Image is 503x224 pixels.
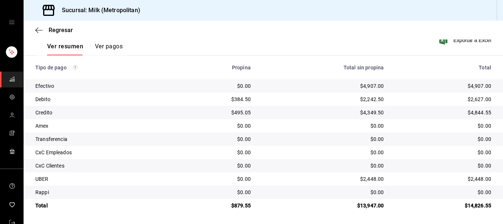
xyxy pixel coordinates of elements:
[395,82,491,90] div: $4,907.00
[395,162,491,169] div: $0.00
[35,149,171,156] div: CxC Empleados
[49,27,73,34] span: Regresar
[395,96,491,103] div: $2,627.00
[47,43,123,55] div: navigation tabs
[263,82,384,90] div: $4,907.00
[35,27,73,34] button: Regresar
[263,162,384,169] div: $0.00
[183,82,251,90] div: $0.00
[183,175,251,183] div: $0.00
[9,19,15,25] button: open drawer
[35,162,171,169] div: CxC Clientes
[35,96,171,103] div: Debito
[263,65,384,70] div: Total sin propina
[395,122,491,130] div: $0.00
[263,96,384,103] div: $2,242.50
[35,175,171,183] div: UBER
[35,202,171,209] div: Total
[183,202,251,209] div: $879.55
[183,135,251,143] div: $0.00
[183,65,251,70] div: Propina
[183,109,251,116] div: $495.05
[263,149,384,156] div: $0.00
[395,65,491,70] div: Total
[183,189,251,196] div: $0.00
[263,135,384,143] div: $0.00
[395,202,491,209] div: $14,826.55
[35,135,171,143] div: Transferencia
[263,122,384,130] div: $0.00
[395,175,491,183] div: $2,448.00
[263,202,384,209] div: $13,947.00
[395,149,491,156] div: $0.00
[183,149,251,156] div: $0.00
[395,189,491,196] div: $0.00
[183,122,251,130] div: $0.00
[183,96,251,103] div: $384.50
[395,135,491,143] div: $0.00
[95,43,123,55] button: Ver pagos
[263,109,384,116] div: $4,349.50
[35,122,171,130] div: Amex
[35,65,171,70] div: Tipo de pago
[56,6,140,15] h3: Sucursal: Milk (Metropolitan)
[263,175,384,183] div: $2,448.00
[441,36,491,45] button: Exportar a Excel
[35,82,171,90] div: Efectivo
[47,43,83,55] button: Ver resumen
[183,162,251,169] div: $0.00
[395,109,491,116] div: $4,844.55
[263,189,384,196] div: $0.00
[35,109,171,116] div: Credito
[73,65,78,70] svg: Los pagos realizados con Pay y otras terminales son montos brutos.
[35,189,171,196] div: Rappi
